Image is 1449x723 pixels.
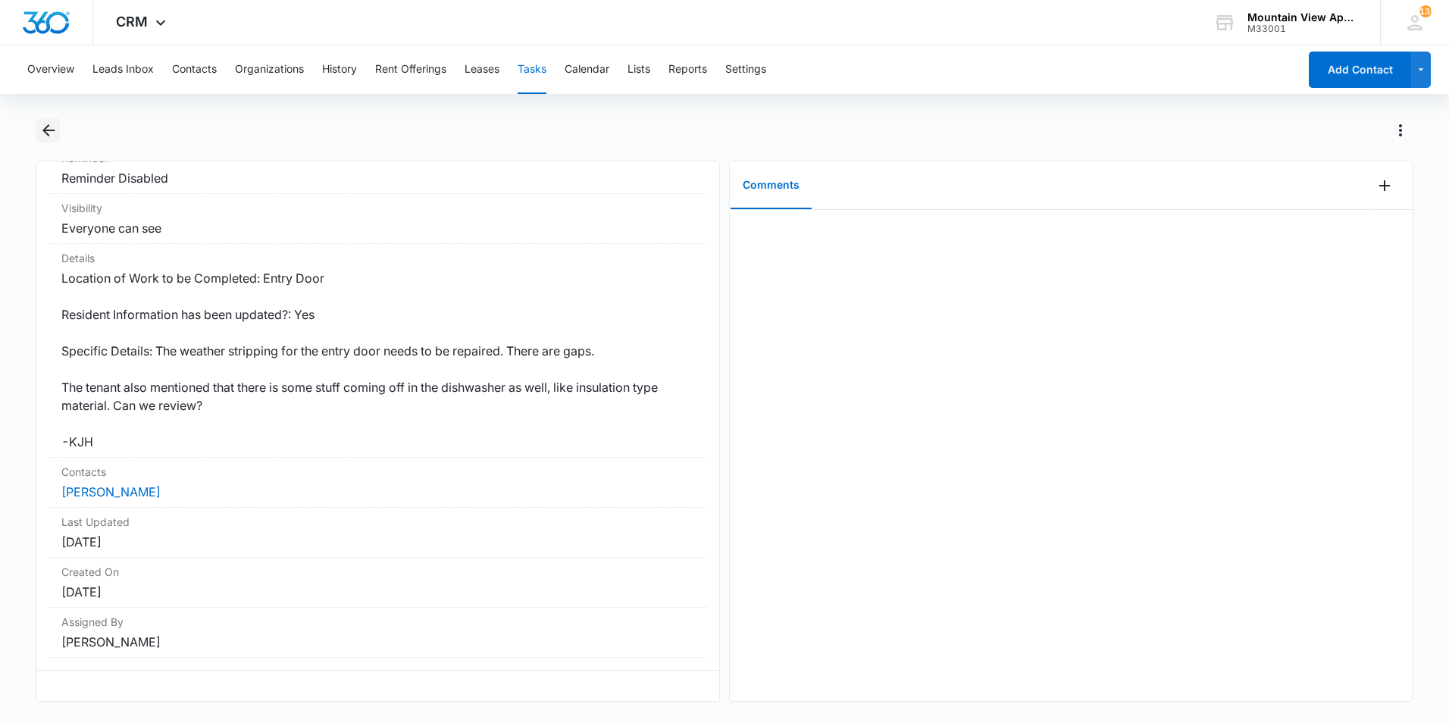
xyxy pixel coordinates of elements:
[668,45,707,94] button: Reports
[1247,11,1358,23] div: account name
[1309,52,1411,88] button: Add Contact
[116,14,148,30] span: CRM
[322,45,357,94] button: History
[61,514,695,530] dt: Last Updated
[627,45,650,94] button: Lists
[49,608,707,658] div: Assigned By[PERSON_NAME]
[61,583,695,601] dd: [DATE]
[375,45,446,94] button: Rent Offerings
[465,45,499,94] button: Leases
[1247,23,1358,34] div: account id
[49,508,707,558] div: Last Updated[DATE]
[61,219,695,237] dd: Everyone can see
[61,250,695,266] dt: Details
[518,45,546,94] button: Tasks
[27,45,74,94] button: Overview
[61,633,695,651] dd: [PERSON_NAME]
[731,162,812,209] button: Comments
[1419,5,1432,17] span: 135
[1372,174,1397,198] button: Add Comment
[49,144,707,194] div: ReminderReminder Disabled
[61,169,695,187] dd: Reminder Disabled
[1419,5,1432,17] div: notifications count
[61,484,161,499] a: [PERSON_NAME]
[61,614,695,630] dt: Assigned By
[36,118,60,142] button: Back
[172,45,217,94] button: Contacts
[61,269,695,451] dd: Location of Work to be Completed: Entry Door Resident Information has been updated?: Yes Specific...
[725,45,766,94] button: Settings
[61,533,695,551] dd: [DATE]
[61,464,695,480] dt: Contacts
[1388,118,1413,142] button: Actions
[235,45,304,94] button: Organizations
[49,558,707,608] div: Created On[DATE]
[61,564,695,580] dt: Created On
[565,45,609,94] button: Calendar
[49,458,707,508] div: Contacts[PERSON_NAME]
[49,194,707,244] div: VisibilityEveryone can see
[92,45,154,94] button: Leads Inbox
[49,244,707,458] div: DetailsLocation of Work to be Completed: Entry Door Resident Information has been updated?: Yes S...
[61,200,695,216] dt: Visibility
